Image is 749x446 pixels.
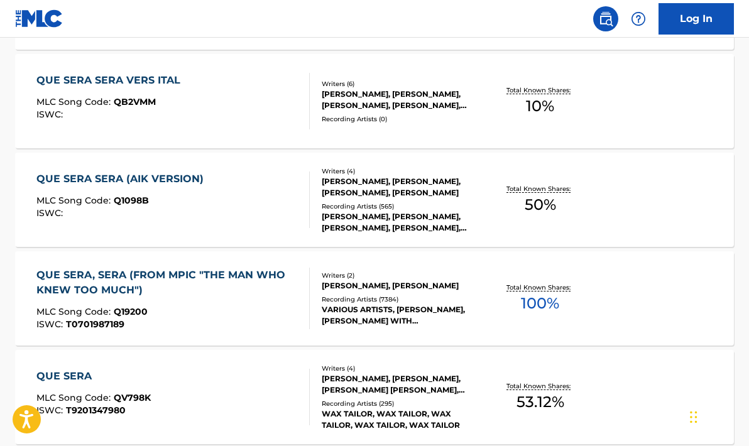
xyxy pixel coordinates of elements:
[36,73,187,88] div: QUE SERA SERA VERS ITAL
[15,251,734,345] a: QUE SERA, SERA (FROM MPIC "THE MAN WHO KNEW TOO MUCH")MLC Song Code:Q19200ISWC:T0701987189Writers...
[686,386,749,446] iframe: Chat Widget
[506,184,574,193] p: Total Known Shares:
[521,292,559,315] span: 100 %
[322,399,481,408] div: Recording Artists ( 295 )
[322,280,481,291] div: [PERSON_NAME], [PERSON_NAME]
[322,408,481,431] div: WAX TAILOR, WAX TAILOR, WAX TAILOR, WAX TAILOR, WAX TAILOR
[36,306,114,317] span: MLC Song Code :
[36,195,114,206] span: MLC Song Code :
[690,398,697,436] div: Drag
[322,166,481,176] div: Writers ( 4 )
[36,207,66,219] span: ISWC :
[659,3,734,35] a: Log In
[322,176,481,199] div: [PERSON_NAME], [PERSON_NAME], [PERSON_NAME], [PERSON_NAME]
[626,6,651,31] div: Help
[322,202,481,211] div: Recording Artists ( 565 )
[593,6,618,31] a: Public Search
[322,79,481,89] div: Writers ( 6 )
[66,405,126,416] span: T9201347980
[322,89,481,111] div: [PERSON_NAME], [PERSON_NAME], [PERSON_NAME], [PERSON_NAME], [PERSON_NAME], ELGOS ELGOS
[114,195,149,206] span: Q1098B
[36,268,299,298] div: QUE SERA, SERA (FROM MPIC "THE MAN WHO KNEW TOO MUCH")
[36,318,66,330] span: ISWC :
[36,369,151,384] div: QUE SERA
[506,85,574,95] p: Total Known Shares:
[36,171,210,187] div: QUE SERA SERA (AIK VERSION)
[322,211,481,234] div: [PERSON_NAME], [PERSON_NAME], [PERSON_NAME], [PERSON_NAME], EMPRESS ORCHESTRA
[322,114,481,124] div: Recording Artists ( 0 )
[66,318,124,330] span: T0701987189
[15,350,734,444] a: QUE SERAMLC Song Code:QV798KISWC:T9201347980Writers (4)[PERSON_NAME], [PERSON_NAME], [PERSON_NAME...
[598,11,613,26] img: search
[322,304,481,327] div: VARIOUS ARTISTS, [PERSON_NAME], [PERSON_NAME] WITH [PERSON_NAME] & HIS ORCHESTRA, [PERSON_NAME], ...
[15,153,734,247] a: QUE SERA SERA (AIK VERSION)MLC Song Code:Q1098BISWC:Writers (4)[PERSON_NAME], [PERSON_NAME], [PER...
[322,295,481,304] div: Recording Artists ( 7384 )
[322,373,481,396] div: [PERSON_NAME], [PERSON_NAME], [PERSON_NAME] [PERSON_NAME], [PERSON_NAME]
[114,392,151,403] span: QV798K
[322,364,481,373] div: Writers ( 4 )
[15,9,63,28] img: MLC Logo
[506,283,574,292] p: Total Known Shares:
[114,96,156,107] span: QB2VMM
[525,193,556,216] span: 50 %
[517,391,564,413] span: 53.12 %
[631,11,646,26] img: help
[526,95,554,117] span: 10 %
[36,405,66,416] span: ISWC :
[506,381,574,391] p: Total Known Shares:
[15,54,734,148] a: QUE SERA SERA VERS ITALMLC Song Code:QB2VMMISWC:Writers (6)[PERSON_NAME], [PERSON_NAME], [PERSON_...
[36,96,114,107] span: MLC Song Code :
[322,271,481,280] div: Writers ( 2 )
[36,109,66,120] span: ISWC :
[36,392,114,403] span: MLC Song Code :
[114,306,148,317] span: Q19200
